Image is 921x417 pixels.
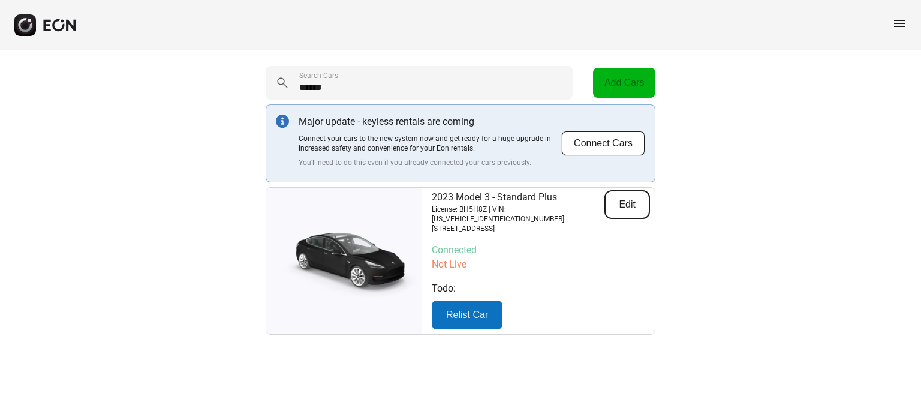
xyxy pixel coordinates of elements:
button: Connect Cars [561,131,645,156]
p: License: BH5H8Z | VIN: [US_VEHICLE_IDENTIFICATION_NUMBER] [432,205,604,224]
p: Major update - keyless rentals are coming [299,115,561,129]
button: Edit [604,190,650,219]
button: Relist Car [432,301,502,329]
p: Todo: [432,281,650,296]
p: Not Live [432,257,650,272]
p: [STREET_ADDRESS] [432,224,604,233]
p: 2023 Model 3 - Standard Plus [432,190,604,205]
label: Search Cars [299,71,338,80]
span: menu [892,16,907,31]
img: info [276,115,289,128]
img: car [266,222,422,300]
p: Connected [432,243,650,257]
p: You'll need to do this even if you already connected your cars previously. [299,158,561,167]
p: Connect your cars to the new system now and get ready for a huge upgrade in increased safety and ... [299,134,561,153]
